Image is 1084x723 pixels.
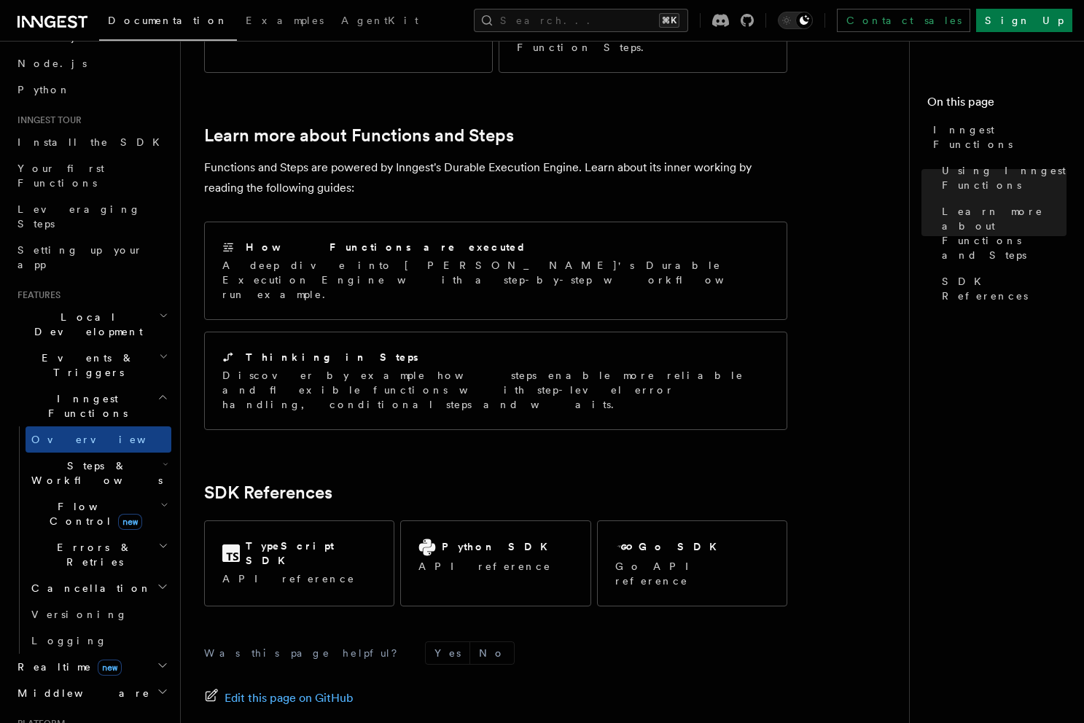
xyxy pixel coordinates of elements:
[222,258,769,302] p: A deep dive into [PERSON_NAME]'s Durable Execution Engine with a step-by-step workflow run example.
[204,520,394,606] a: TypeScript SDKAPI reference
[204,222,787,320] a: How Functions are executedA deep dive into [PERSON_NAME]'s Durable Execution Engine with a step-b...
[17,58,87,69] span: Node.js
[12,77,171,103] a: Python
[204,688,354,708] a: Edit this page on GitHub
[442,539,556,554] h2: Python SDK
[12,386,171,426] button: Inngest Functions
[98,660,122,676] span: new
[470,642,514,664] button: No
[927,117,1067,157] a: Inngest Functions
[942,204,1067,262] span: Learn more about Functions and Steps
[936,268,1067,309] a: SDK References
[12,289,61,301] span: Features
[12,426,171,654] div: Inngest Functions
[31,635,107,646] span: Logging
[418,559,556,574] p: API reference
[246,539,376,568] h2: TypeScript SDK
[12,660,122,674] span: Realtime
[225,688,354,708] span: Edit this page on GitHub
[17,203,141,230] span: Leveraging Steps
[12,654,171,680] button: Realtimenew
[400,520,590,606] a: Python SDKAPI reference
[332,4,427,39] a: AgentKit
[474,9,688,32] button: Search...⌘K
[639,539,725,554] h2: Go SDK
[12,114,82,126] span: Inngest tour
[778,12,813,29] button: Toggle dark mode
[837,9,970,32] a: Contact sales
[341,15,418,26] span: AgentKit
[12,237,171,278] a: Setting up your app
[237,4,332,39] a: Examples
[26,493,171,534] button: Flow Controlnew
[927,93,1067,117] h4: On this page
[26,581,152,595] span: Cancellation
[12,155,171,196] a: Your first Functions
[31,434,182,445] span: Overview
[12,304,171,345] button: Local Development
[26,534,171,575] button: Errors & Retries
[12,310,159,339] span: Local Development
[12,686,150,700] span: Middleware
[426,642,469,664] button: Yes
[118,514,142,530] span: new
[933,122,1067,152] span: Inngest Functions
[26,499,160,528] span: Flow Control
[108,15,228,26] span: Documentation
[222,571,376,586] p: API reference
[12,129,171,155] a: Install the SDK
[17,163,104,189] span: Your first Functions
[246,15,324,26] span: Examples
[26,426,171,453] a: Overview
[597,520,787,606] a: Go SDKGo API reference
[12,345,171,386] button: Events & Triggers
[17,244,143,270] span: Setting up your app
[936,198,1067,268] a: Learn more about Functions and Steps
[659,13,679,28] kbd: ⌘K
[99,4,237,41] a: Documentation
[17,84,71,95] span: Python
[12,50,171,77] a: Node.js
[204,646,408,660] p: Was this page helpful?
[12,680,171,706] button: Middleware
[936,157,1067,198] a: Using Inngest Functions
[204,482,332,503] a: SDK References
[246,240,527,254] h2: How Functions are executed
[204,157,787,198] p: Functions and Steps are powered by Inngest's Durable Execution Engine. Learn about its inner work...
[31,609,128,620] span: Versioning
[204,125,514,146] a: Learn more about Functions and Steps
[12,196,171,237] a: Leveraging Steps
[222,368,769,412] p: Discover by example how steps enable more reliable and flexible functions with step-level error h...
[26,575,171,601] button: Cancellation
[26,458,163,488] span: Steps & Workflows
[942,163,1067,192] span: Using Inngest Functions
[976,9,1072,32] a: Sign Up
[12,391,157,421] span: Inngest Functions
[615,559,769,588] p: Go API reference
[204,332,787,430] a: Thinking in StepsDiscover by example how steps enable more reliable and flexible functions with s...
[17,136,168,148] span: Install the SDK
[246,350,418,364] h2: Thinking in Steps
[12,351,159,380] span: Events & Triggers
[26,628,171,654] a: Logging
[26,453,171,493] button: Steps & Workflows
[26,540,158,569] span: Errors & Retries
[26,601,171,628] a: Versioning
[942,274,1067,303] span: SDK References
